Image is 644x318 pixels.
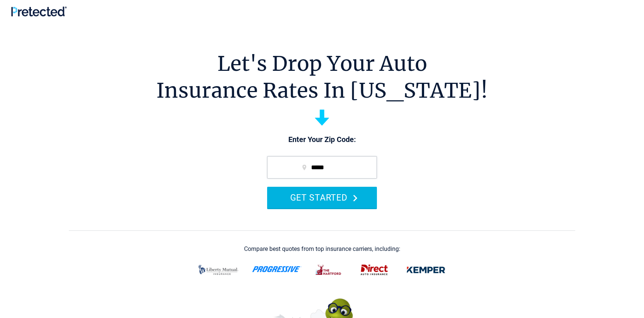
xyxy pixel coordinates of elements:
img: thehartford [311,260,347,280]
img: kemper [401,260,451,280]
img: Pretected Logo [11,6,67,16]
img: direct [356,260,393,280]
button: GET STARTED [267,187,377,208]
h1: Let's Drop Your Auto Insurance Rates In [US_STATE]! [156,50,488,104]
img: liberty [194,260,243,280]
div: Compare best quotes from top insurance carriers, including: [244,246,400,252]
input: zip code [267,156,377,179]
p: Enter Your Zip Code: [260,135,384,145]
img: progressive [252,266,302,272]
